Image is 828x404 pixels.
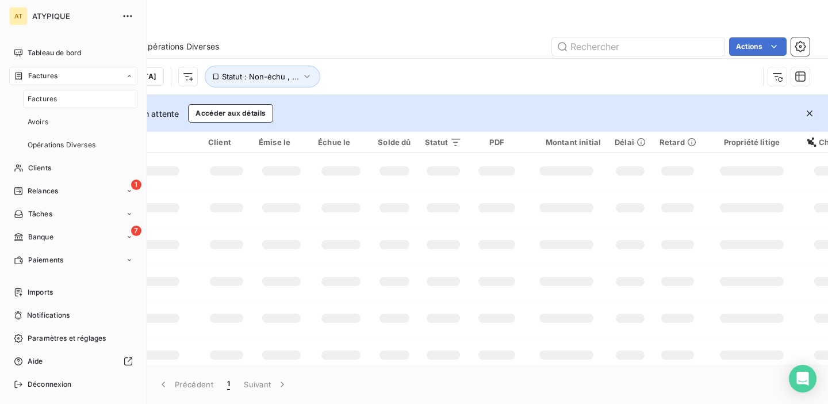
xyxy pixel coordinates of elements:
[205,66,320,87] button: Statut : Non-échu , ...
[378,138,411,147] div: Solde dû
[28,140,95,150] span: Opérations Diverses
[28,333,106,344] span: Paramètres et réglages
[208,138,245,147] div: Client
[237,372,295,397] button: Suivant
[318,138,364,147] div: Échue le
[615,138,646,147] div: Délai
[28,209,52,219] span: Tâches
[28,356,43,367] span: Aide
[131,226,141,236] span: 7
[151,372,220,397] button: Précédent
[188,104,273,123] button: Accéder aux détails
[9,352,137,371] a: Aide
[532,138,601,147] div: Montant initial
[28,379,72,390] span: Déconnexion
[28,255,63,265] span: Paiements
[28,287,53,298] span: Imports
[28,232,53,242] span: Banque
[222,72,299,81] span: Statut : Non-échu , ...
[28,94,57,104] span: Factures
[789,365,816,392] div: Open Intercom Messenger
[227,379,230,390] span: 1
[220,372,237,397] button: 1
[28,163,51,173] span: Clients
[660,138,696,147] div: Retard
[259,138,304,147] div: Émise le
[141,41,219,52] span: Opérations Diverses
[28,117,48,127] span: Avoirs
[28,48,81,58] span: Tableau de bord
[32,12,115,21] span: ATYPIQUE
[9,7,28,25] div: AT
[425,138,462,147] div: Statut
[27,310,70,321] span: Notifications
[28,71,57,81] span: Factures
[729,37,787,56] button: Actions
[28,186,58,196] span: Relances
[710,138,793,147] div: Propriété litige
[552,37,724,56] input: Rechercher
[131,180,141,190] span: 1
[476,138,517,147] div: PDF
